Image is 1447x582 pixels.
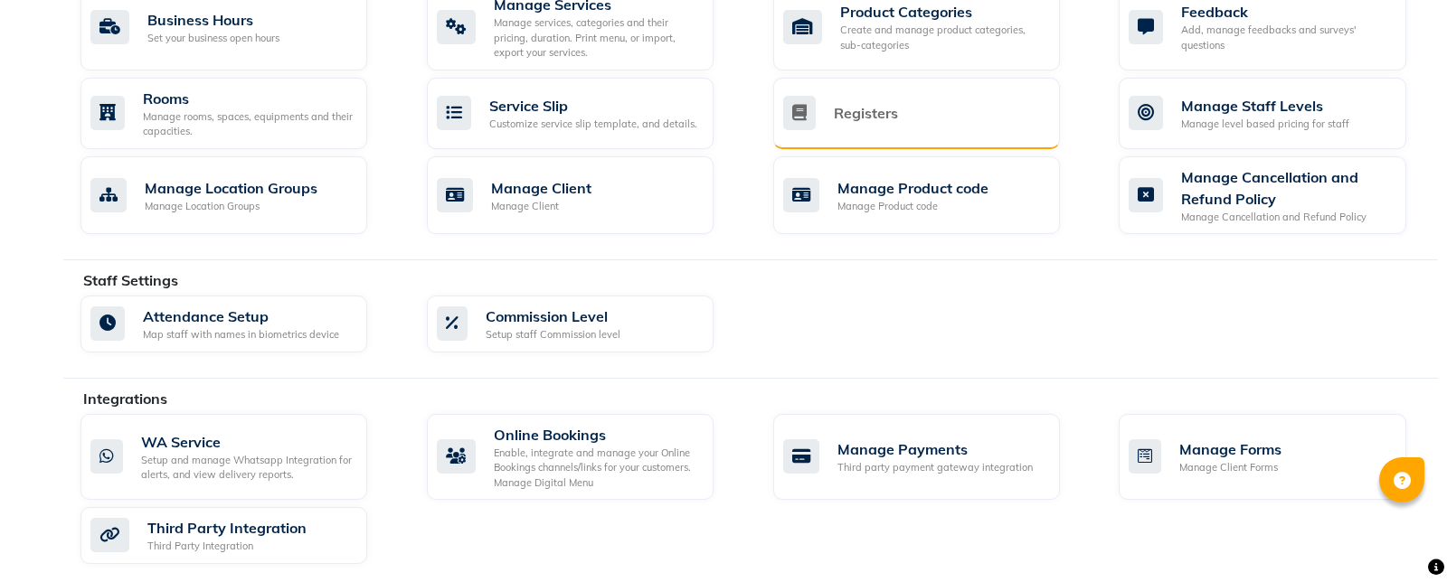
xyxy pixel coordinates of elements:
a: WA ServiceSetup and manage Whatsapp Integration for alerts, and view delivery reports. [80,414,400,501]
a: Registers [773,78,1092,149]
div: Attendance Setup [143,305,339,327]
div: Manage Client [491,177,591,199]
a: Manage Staff LevelsManage level based pricing for staff [1119,78,1438,149]
div: Third Party Integration [147,517,307,539]
div: Manage Location Groups [145,177,317,199]
div: Add, manage feedbacks and surveys' questions [1181,23,1391,52]
div: Customize service slip template, and details. [489,117,697,132]
div: Manage Product code [837,199,988,214]
div: Manage services, categories and their pricing, duration. Print menu, or import, export your servi... [494,15,699,61]
a: Manage Product codeManage Product code [773,156,1092,235]
a: Service SlipCustomize service slip template, and details. [427,78,746,149]
a: RoomsManage rooms, spaces, equipments and their capacities. [80,78,400,149]
div: Set your business open hours [147,31,279,46]
div: Third party payment gateway integration [837,460,1033,475]
div: Setup and manage Whatsapp Integration for alerts, and view delivery reports. [141,453,353,483]
div: Manage rooms, spaces, equipments and their capacities. [143,109,353,139]
div: Manage Forms [1179,438,1281,460]
div: Feedback [1181,1,1391,23]
div: Third Party Integration [147,539,307,554]
div: Online Bookings [494,424,699,446]
div: Manage Cancellation and Refund Policy [1181,166,1391,210]
a: Online BookingsEnable, integrate and manage your Online Bookings channels/links for your customer... [427,414,746,501]
div: Manage Client Forms [1179,460,1281,475]
div: Map staff with names in biometrics device [143,327,339,343]
div: Manage Product code [837,177,988,199]
div: Commission Level [486,305,620,327]
div: Rooms [143,88,353,109]
div: Registers [834,102,898,124]
div: Manage Staff Levels [1181,95,1349,117]
a: Commission LevelSetup staff Commission level [427,296,746,352]
div: Manage Client [491,199,591,214]
div: Create and manage product categories, sub-categories [840,23,1045,52]
div: Manage Payments [837,438,1033,460]
a: Third Party IntegrationThird Party Integration [80,507,400,564]
a: Manage Location GroupsManage Location Groups [80,156,400,235]
a: Manage PaymentsThird party payment gateway integration [773,414,1092,501]
div: Manage Location Groups [145,199,317,214]
a: Manage Cancellation and Refund PolicyManage Cancellation and Refund Policy [1119,156,1438,235]
div: Enable, integrate and manage your Online Bookings channels/links for your customers. Manage Digit... [494,446,699,491]
div: Business Hours [147,9,279,31]
a: Manage FormsManage Client Forms [1119,414,1438,501]
div: Setup staff Commission level [486,327,620,343]
a: Manage ClientManage Client [427,156,746,235]
div: Manage Cancellation and Refund Policy [1181,210,1391,225]
a: Attendance SetupMap staff with names in biometrics device [80,296,400,352]
div: Service Slip [489,95,697,117]
div: Manage level based pricing for staff [1181,117,1349,132]
div: WA Service [141,431,353,453]
div: Product Categories [840,1,1045,23]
